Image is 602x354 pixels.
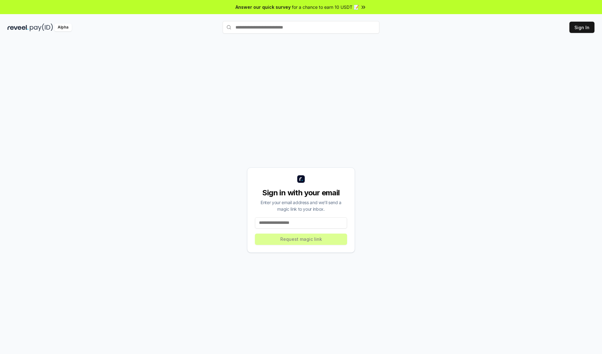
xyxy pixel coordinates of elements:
img: pay_id [30,24,53,31]
span: for a chance to earn 10 USDT 📝 [292,4,359,10]
button: Sign In [569,22,594,33]
span: Answer our quick survey [235,4,291,10]
img: logo_small [297,175,305,183]
img: reveel_dark [8,24,29,31]
div: Enter your email address and we’ll send a magic link to your inbox. [255,199,347,212]
div: Sign in with your email [255,188,347,198]
div: Alpha [54,24,72,31]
